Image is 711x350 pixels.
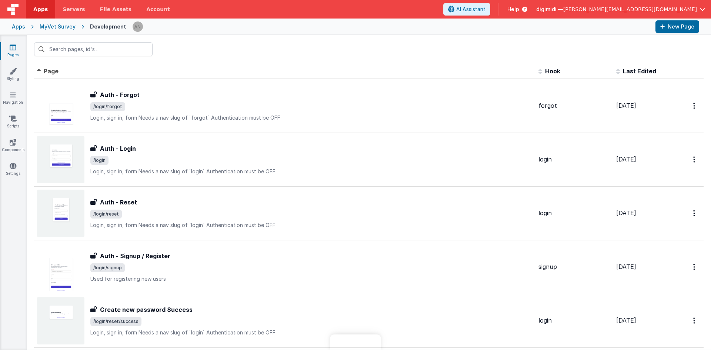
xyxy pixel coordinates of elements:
button: AI Assistant [443,3,490,16]
h3: Create new password Success [100,305,193,314]
span: /login [90,156,109,165]
button: Options [689,152,701,167]
div: forgot [538,101,610,110]
p: Login, sign in, form Needs a nav slug of `login` Authentication must be OFF [90,329,533,336]
div: Development [90,23,126,30]
button: Options [689,98,701,113]
button: New Page [655,20,699,33]
div: login [538,316,610,325]
h3: Auth - Signup / Register [100,251,170,260]
p: Login, sign in, form Needs a nav slug of `forgot` Authentication must be OFF [90,114,533,121]
span: digimidi — [536,6,563,13]
div: login [538,209,610,217]
span: Last Edited [623,67,656,75]
p: Login, sign in, form Needs a nav slug of `login` Authentication must be OFF [90,168,533,175]
p: Used for registering new users [90,275,533,283]
span: /login/signup [90,263,125,272]
span: /login/reset/success [90,317,141,326]
div: signup [538,263,610,271]
span: [DATE] [616,263,636,270]
button: Options [689,259,701,274]
button: digimidi — [PERSON_NAME][EMAIL_ADDRESS][DOMAIN_NAME] [536,6,705,13]
button: Options [689,313,701,328]
span: [DATE] [616,102,636,109]
h3: Auth - Reset [100,198,137,207]
h3: Auth - Forgot [100,90,140,99]
span: Help [507,6,519,13]
h3: Auth - Login [100,144,136,153]
p: Login, sign in, form Needs a nav slug of `login` Authentication must be OFF [90,221,533,229]
input: Search pages, id's ... [34,42,153,56]
span: [DATE] [616,209,636,217]
span: [DATE] [616,317,636,324]
button: Options [689,206,701,221]
span: Page [44,67,59,75]
span: File Assets [100,6,132,13]
div: Apps [12,23,25,30]
span: /login/forgot [90,102,125,111]
div: MyVet Survey [40,23,76,30]
span: Servers [63,6,85,13]
div: login [538,155,610,164]
span: Apps [33,6,48,13]
span: [PERSON_NAME][EMAIL_ADDRESS][DOMAIN_NAME] [563,6,697,13]
span: Hook [545,67,560,75]
iframe: Marker.io feedback button [330,334,381,350]
span: [DATE] [616,156,636,163]
img: e8561d932d9688f1580f0a0e937da04b [133,21,143,32]
span: /login/reset [90,210,122,219]
span: AI Assistant [456,6,485,13]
